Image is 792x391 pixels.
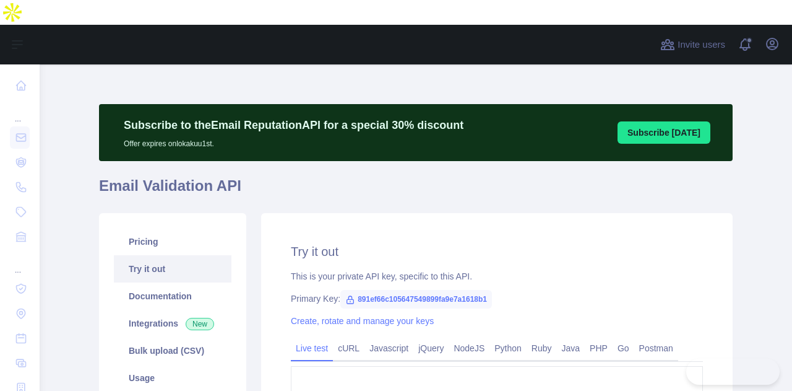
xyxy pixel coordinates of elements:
[114,283,231,310] a: Documentation
[291,292,703,305] div: Primary Key:
[449,338,489,358] a: NodeJS
[634,338,678,358] a: Postman
[291,270,703,283] div: This is your private API key, specific to this API.
[527,338,557,358] a: Ruby
[613,338,634,358] a: Go
[291,316,434,326] a: Create, rotate and manage your keys
[364,338,413,358] a: Javascript
[114,255,231,283] a: Try it out
[658,35,728,55] button: Invite users
[10,250,30,275] div: ...
[291,338,333,358] a: Live test
[686,359,780,385] iframe: Toggle Customer Support
[186,318,214,330] span: New
[489,338,527,358] a: Python
[291,243,703,260] h2: Try it out
[585,338,613,358] a: PHP
[114,228,231,255] a: Pricing
[10,99,30,124] div: ...
[618,121,710,144] button: Subscribe [DATE]
[413,338,449,358] a: jQuery
[340,290,492,309] span: 891ef66c105647549899fa9e7a1618b1
[124,116,463,134] p: Subscribe to the Email Reputation API for a special 30 % discount
[114,310,231,337] a: Integrations New
[114,337,231,364] a: Bulk upload (CSV)
[557,338,585,358] a: Java
[678,38,725,52] span: Invite users
[124,134,463,149] p: Offer expires on lokakuu 1st.
[333,338,364,358] a: cURL
[99,176,733,206] h1: Email Validation API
